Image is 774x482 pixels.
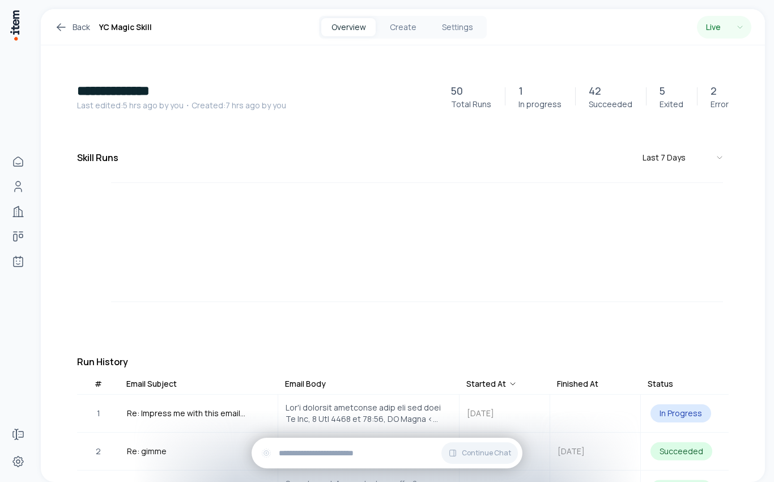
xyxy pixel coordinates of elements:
[711,99,729,110] p: Error
[518,99,562,110] p: In progress
[650,442,712,460] div: Succeeded
[286,402,452,425] span: Lor'i dolorsit ametconse adip eli sed doei Te Inc, 8 Utl 4468 et 78:56, DO Magna < al@enimadm.ve ...
[127,407,270,420] span: Re: Impress me with this email response and I’ll buy your product
[96,445,101,458] span: 2
[466,378,517,390] div: Started At
[7,200,29,223] a: Companies
[589,83,601,99] p: 42
[451,83,463,99] p: 50
[126,378,177,390] div: Email Subject
[7,423,29,446] a: Forms
[430,18,484,36] button: Settings
[285,378,326,390] div: Email Body
[660,99,683,110] p: Exited
[441,442,518,464] button: Continue Chat
[127,445,167,458] span: Re: gimme
[97,407,100,420] span: 1
[7,250,29,273] a: Agents
[95,378,102,390] div: #
[650,404,711,422] div: In Progress
[557,378,598,390] div: Finished At
[518,83,523,99] p: 1
[252,438,522,468] div: Continue Chat
[711,83,717,99] p: 2
[7,175,29,198] a: Contacts
[376,18,430,36] button: Create
[7,450,29,473] a: Settings
[462,449,511,458] span: Continue Chat
[451,99,491,110] p: Total Runs
[9,9,20,41] img: Item Brain Logo
[589,99,632,110] p: Succeeded
[54,20,90,34] a: Back
[648,378,673,390] div: Status
[7,150,29,173] a: Home
[7,225,29,248] a: deals
[77,355,729,369] h3: Run History
[99,20,152,34] h1: YC Magic Skill
[321,18,376,36] button: Overview
[660,83,665,99] p: 5
[638,147,729,168] button: Last 7 Days
[77,151,118,164] h3: Skill Runs
[77,100,437,111] p: Last edited: 5 hrs ago by you ・Created: 7 hrs ago by you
